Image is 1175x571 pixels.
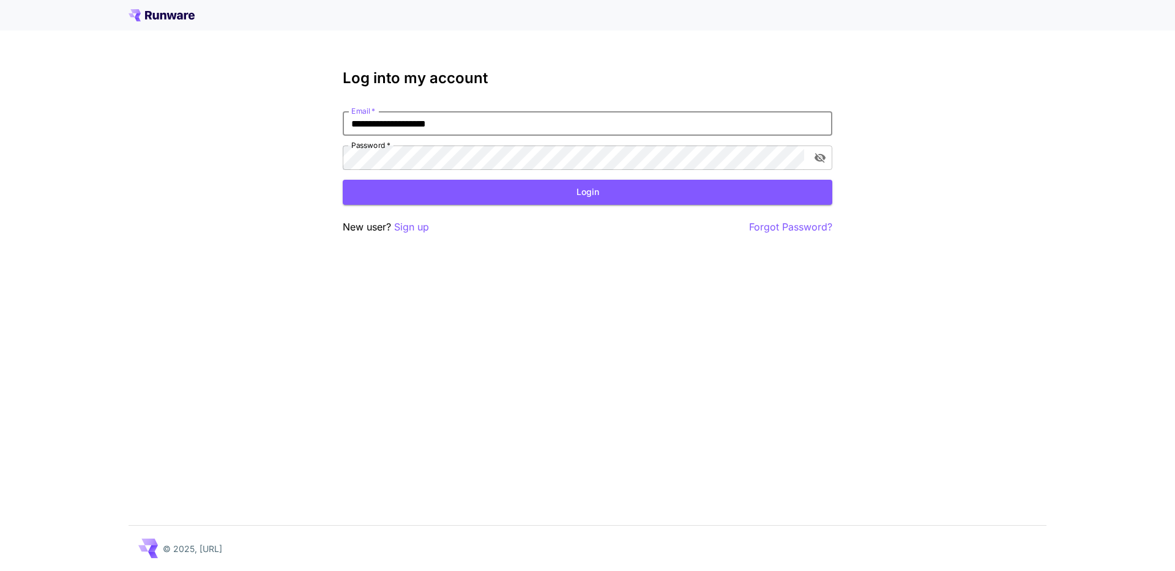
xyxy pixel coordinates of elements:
button: Login [343,180,832,205]
p: New user? [343,219,429,235]
h3: Log into my account [343,70,832,87]
button: toggle password visibility [809,147,831,169]
label: Password [351,140,390,150]
button: Sign up [394,219,429,235]
label: Email [351,106,375,116]
button: Forgot Password? [749,219,832,235]
p: © 2025, [URL] [163,542,222,555]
